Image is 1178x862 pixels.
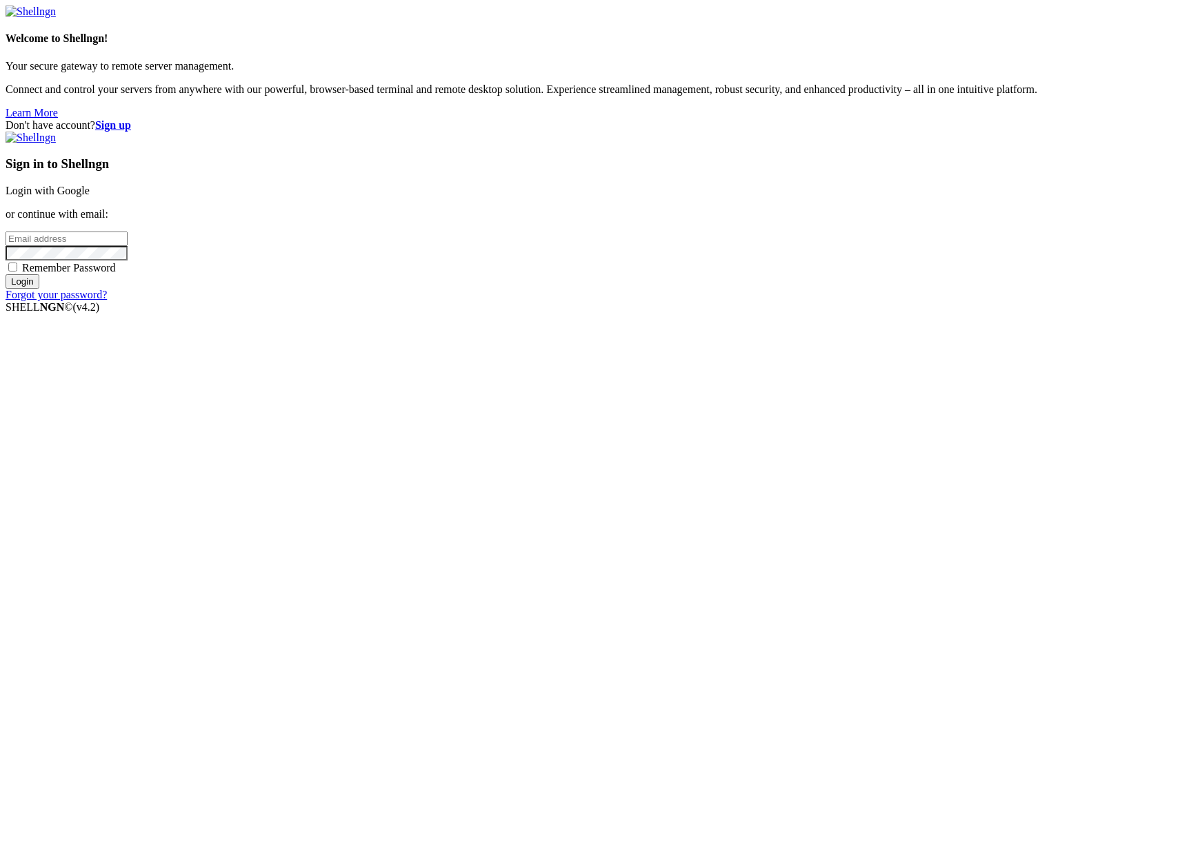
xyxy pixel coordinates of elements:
b: NGN [40,301,65,313]
input: Login [6,274,39,289]
a: Forgot your password? [6,289,107,300]
a: Learn More [6,107,58,119]
p: Connect and control your servers from anywhere with our powerful, browser-based terminal and remo... [6,83,1172,96]
p: Your secure gateway to remote server management. [6,60,1172,72]
a: Sign up [95,119,131,131]
p: or continue with email: [6,208,1172,220]
img: Shellngn [6,6,56,18]
a: Login with Google [6,185,90,196]
div: Don't have account? [6,119,1172,132]
span: 4.2.0 [73,301,100,313]
span: Remember Password [22,262,116,274]
h4: Welcome to Shellngn! [6,32,1172,45]
img: Shellngn [6,132,56,144]
input: Remember Password [8,263,17,271]
h3: Sign in to Shellngn [6,156,1172,172]
input: Email address [6,232,128,246]
span: SHELL © [6,301,99,313]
